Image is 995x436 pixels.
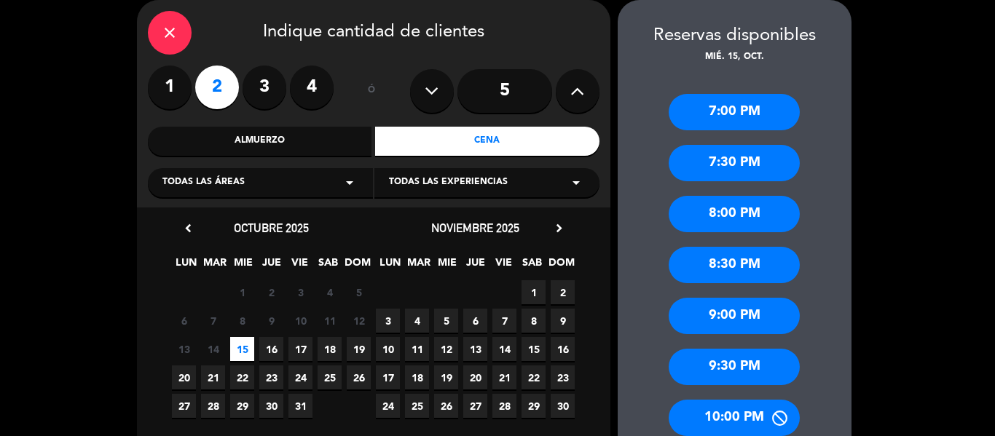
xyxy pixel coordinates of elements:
[201,365,225,389] span: 21
[669,94,800,130] div: 7:00 PM
[201,394,225,418] span: 28
[174,254,198,278] span: LUN
[259,254,283,278] span: JUE
[347,309,371,333] span: 12
[318,337,342,361] span: 18
[405,365,429,389] span: 18
[161,24,178,41] i: close
[492,254,516,278] span: VIE
[318,309,342,333] span: 11
[201,337,225,361] span: 14
[345,254,369,278] span: DOM
[669,298,800,334] div: 9:00 PM
[520,254,544,278] span: SAB
[492,337,516,361] span: 14
[551,394,575,418] span: 30
[288,337,312,361] span: 17
[435,254,459,278] span: MIE
[288,309,312,333] span: 10
[230,337,254,361] span: 15
[195,66,239,109] label: 2
[259,309,283,333] span: 9
[230,280,254,304] span: 1
[162,175,245,190] span: Todas las áreas
[669,196,800,232] div: 8:00 PM
[434,394,458,418] span: 26
[434,365,458,389] span: 19
[618,50,852,65] div: mié. 15, oct.
[231,254,255,278] span: MIE
[172,394,196,418] span: 27
[406,254,430,278] span: MAR
[522,337,546,361] span: 15
[259,337,283,361] span: 16
[347,365,371,389] span: 26
[551,337,575,361] span: 16
[463,254,487,278] span: JUE
[522,309,546,333] span: 8
[318,365,342,389] span: 25
[434,337,458,361] span: 12
[318,280,342,304] span: 4
[551,280,575,304] span: 2
[148,66,192,109] label: 1
[463,365,487,389] span: 20
[234,221,309,235] span: octubre 2025
[492,365,516,389] span: 21
[551,365,575,389] span: 23
[259,394,283,418] span: 30
[290,66,334,109] label: 4
[202,254,227,278] span: MAR
[669,247,800,283] div: 8:30 PM
[376,394,400,418] span: 24
[618,22,852,50] div: Reservas disponibles
[347,280,371,304] span: 5
[148,127,372,156] div: Almuerzo
[522,280,546,304] span: 1
[172,309,196,333] span: 6
[378,254,402,278] span: LUN
[376,309,400,333] span: 3
[405,394,429,418] span: 25
[230,309,254,333] span: 8
[551,221,567,236] i: chevron_right
[230,365,254,389] span: 22
[172,337,196,361] span: 13
[492,394,516,418] span: 28
[148,11,599,55] div: Indique cantidad de clientes
[463,337,487,361] span: 13
[522,365,546,389] span: 22
[243,66,286,109] label: 3
[492,309,516,333] span: 7
[463,309,487,333] span: 6
[181,221,196,236] i: chevron_left
[375,127,599,156] div: Cena
[259,365,283,389] span: 23
[548,254,573,278] span: DOM
[341,174,358,191] i: arrow_drop_down
[259,280,283,304] span: 2
[288,254,312,278] span: VIE
[389,175,508,190] span: Todas las experiencias
[316,254,340,278] span: SAB
[230,394,254,418] span: 29
[405,337,429,361] span: 11
[522,394,546,418] span: 29
[376,337,400,361] span: 10
[431,221,519,235] span: noviembre 2025
[669,145,800,181] div: 7:30 PM
[288,365,312,389] span: 24
[201,309,225,333] span: 7
[172,365,196,389] span: 20
[348,66,396,116] div: ó
[376,365,400,389] span: 17
[405,309,429,333] span: 4
[551,309,575,333] span: 9
[669,400,800,436] div: 10:00 PM
[434,309,458,333] span: 5
[669,349,800,385] div: 9:30 PM
[288,280,312,304] span: 3
[288,394,312,418] span: 31
[347,337,371,361] span: 19
[567,174,585,191] i: arrow_drop_down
